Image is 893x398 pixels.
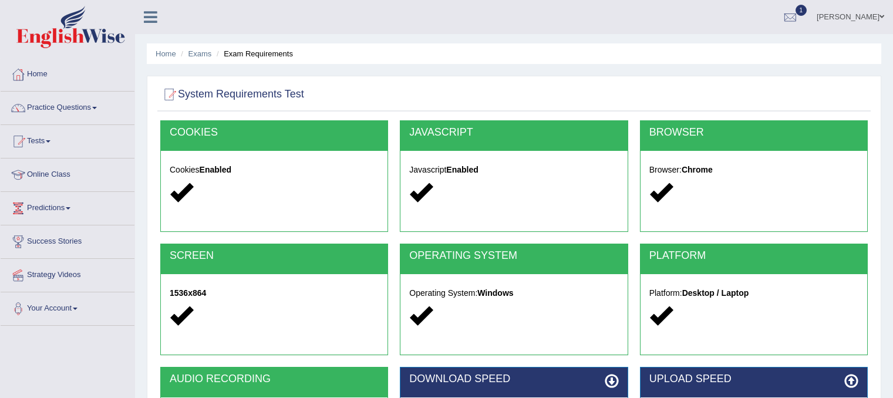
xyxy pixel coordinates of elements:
span: 1 [796,5,807,16]
a: Strategy Videos [1,259,134,288]
h2: COOKIES [170,127,379,139]
h5: Cookies [170,166,379,174]
h2: SCREEN [170,250,379,262]
strong: Enabled [200,165,231,174]
a: Predictions [1,192,134,221]
a: Exams [188,49,212,58]
a: Home [156,49,176,58]
h2: JAVASCRIPT [409,127,618,139]
h5: Browser: [649,166,858,174]
h2: PLATFORM [649,250,858,262]
a: Tests [1,125,134,154]
li: Exam Requirements [214,48,293,59]
a: Success Stories [1,225,134,255]
strong: Enabled [446,165,478,174]
a: Home [1,58,134,87]
strong: 1536x864 [170,288,206,298]
strong: Desktop / Laptop [682,288,749,298]
strong: Chrome [682,165,713,174]
h2: UPLOAD SPEED [649,373,858,385]
strong: Windows [477,288,513,298]
h2: BROWSER [649,127,858,139]
h2: OPERATING SYSTEM [409,250,618,262]
a: Practice Questions [1,92,134,121]
a: Online Class [1,158,134,188]
h5: Platform: [649,289,858,298]
a: Your Account [1,292,134,322]
h2: AUDIO RECORDING [170,373,379,385]
h5: Javascript [409,166,618,174]
h2: System Requirements Test [160,86,304,103]
h2: DOWNLOAD SPEED [409,373,618,385]
h5: Operating System: [409,289,618,298]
